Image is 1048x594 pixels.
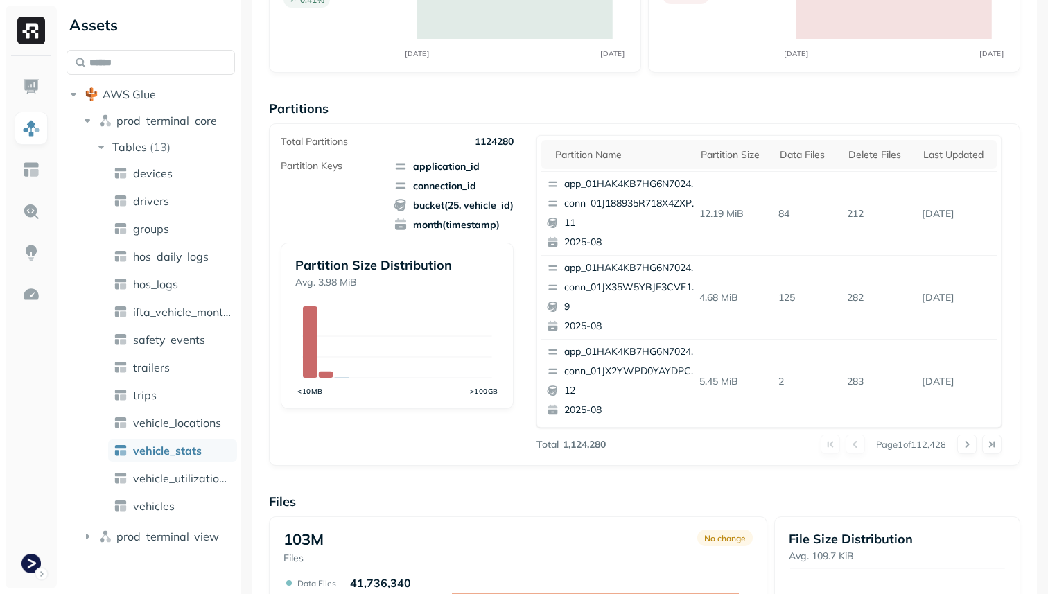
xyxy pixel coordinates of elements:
span: prod_terminal_core [116,114,217,128]
span: vehicle_locations [133,416,221,430]
p: 2025-08 [564,403,699,417]
p: conn_01JX2YWPD0YAYDPCBTV1RS5ESZ [564,365,699,378]
span: groups [133,222,169,236]
img: Optimization [22,286,40,304]
a: hos_logs [108,273,237,295]
p: 282 [841,286,916,310]
p: File Size Distribution [789,531,1006,547]
div: Partition name [555,148,687,161]
span: devices [133,166,173,180]
p: Aug 28, 2025 [916,202,997,226]
span: hos_logs [133,277,178,291]
img: table [114,333,128,347]
p: 12.19 MiB [694,202,774,226]
a: trailers [108,356,237,378]
p: Files [269,493,1020,509]
button: prod_terminal_core [80,110,236,132]
tspan: <10MB [297,387,323,395]
div: Last updated [923,148,990,161]
p: 84 [773,202,841,226]
p: ( 13 ) [150,140,171,154]
img: table [114,471,128,485]
img: Dashboard [22,78,40,96]
p: 283 [841,369,916,394]
p: Partition Size Distribution [295,257,499,273]
span: trailers [133,360,170,374]
span: trips [133,388,157,402]
img: table [114,388,128,402]
img: table [114,222,128,236]
p: app_01HAK4KB7HG6N7024210G3S8D5 [564,345,699,359]
a: ifta_vehicle_months [108,301,237,323]
div: Assets [67,14,235,36]
tspan: >100GB [470,387,498,395]
img: Terminal [21,554,41,573]
span: vehicle_utilization_day [133,471,232,485]
p: 125 [773,286,841,310]
p: 11 [564,216,699,230]
a: drivers [108,190,237,212]
span: prod_terminal_view [116,530,219,543]
img: Asset Explorer [22,161,40,179]
p: Data Files [297,578,336,588]
p: 9 [564,300,699,314]
p: conn_01JX35W5YBJF3CVF1X1RFWY97H [564,281,699,295]
p: No change [704,533,746,543]
span: drivers [133,194,169,208]
img: Insights [22,244,40,262]
a: groups [108,218,237,240]
img: table [114,250,128,263]
img: root [85,87,98,101]
img: table [114,499,128,513]
p: app_01HAK4KB7HG6N7024210G3S8D5 [564,177,699,191]
span: vehicles [133,499,175,513]
img: namespace [98,530,112,543]
p: 2 [773,369,841,394]
img: table [114,444,128,457]
span: safety_events [133,333,205,347]
span: bucket(25, vehicle_id) [394,198,514,212]
p: 1124280 [475,135,514,148]
span: vehicle_stats [133,444,202,457]
button: Tables(13) [94,136,236,158]
button: app_01HAK4KB7HG6N7024210G3S8D5conn_01JX35W5YBJF3CVF1X1RFWY97H92025-08 [541,256,705,339]
img: Ryft [17,17,45,44]
p: conn_01J188935R718X4ZXP560G88YV [564,197,699,211]
p: Aug 28, 2025 [916,369,997,394]
p: 12 [564,384,699,398]
span: Tables [112,140,147,154]
img: table [114,166,128,180]
tspan: [DATE] [980,49,1004,58]
span: hos_daily_logs [133,250,209,263]
span: ifta_vehicle_months [133,305,232,319]
p: 5.45 MiB [694,369,774,394]
div: Data Files [780,148,835,161]
p: Avg. 3.98 MiB [295,276,499,289]
img: table [114,277,128,291]
img: Assets [22,119,40,137]
img: table [114,416,128,430]
tspan: [DATE] [601,49,625,58]
p: Avg. 109.7 KiB [789,550,1006,563]
a: trips [108,384,237,406]
p: Partitions [269,101,1020,116]
img: table [114,305,128,319]
img: Query Explorer [22,202,40,220]
button: prod_terminal_view [80,525,236,548]
p: app_01HAK4KB7HG6N7024210G3S8D5 [564,261,699,275]
span: month(timestamp) [394,218,514,232]
p: Page 1 of 112,428 [876,438,946,451]
a: devices [108,162,237,184]
a: vehicle_stats [108,439,237,462]
a: vehicle_utilization_day [108,467,237,489]
p: 2025-08 [564,236,699,250]
span: connection_id [394,179,514,193]
p: 103M [283,530,324,549]
tspan: [DATE] [785,49,809,58]
img: table [114,194,128,208]
button: app_01HAK4KB7HG6N7024210G3S8D5conn_01JX2YWPD0YAYDPCBTV1RS5ESZ122025-08 [541,340,705,423]
span: AWS Glue [103,87,156,101]
a: hos_daily_logs [108,245,237,268]
a: safety_events [108,329,237,351]
p: Total Partitions [281,135,348,148]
